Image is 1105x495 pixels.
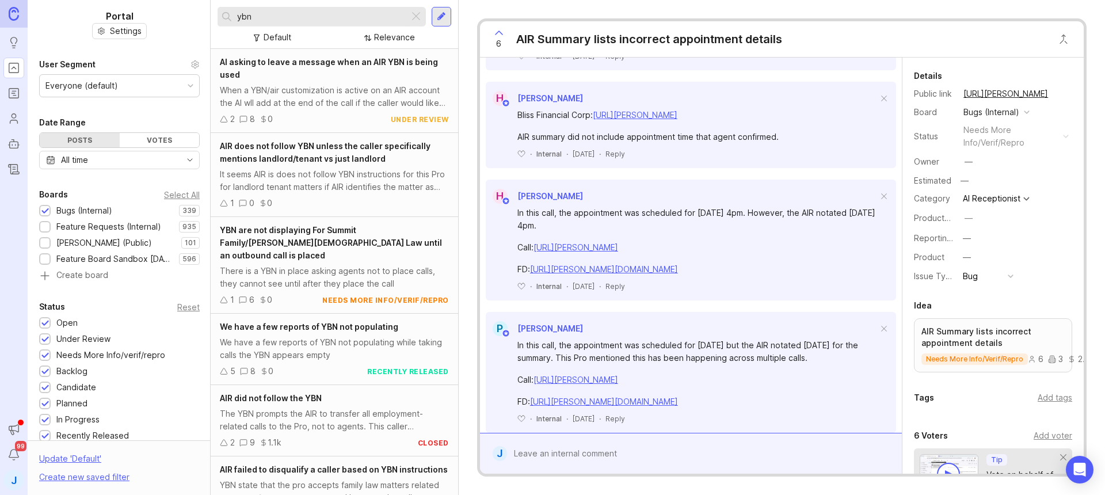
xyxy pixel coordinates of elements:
div: Board [914,106,954,119]
div: 6 Voters [914,429,948,443]
img: member badge [501,99,510,108]
div: Add tags [1038,391,1072,404]
p: 101 [185,238,196,247]
div: 1 [230,294,234,306]
a: [URL][PERSON_NAME][DOMAIN_NAME] [530,397,678,406]
a: Users [3,108,24,129]
span: AIR does not follow YBN unless the caller specifically mentions landlord/tenant vs just landlord [220,141,430,163]
div: In this call, the appointment was scheduled for [DATE] 4pm. However, the AIR notated [DATE] 4pm. [517,207,878,232]
div: Reply [605,281,625,291]
div: Select All [164,192,200,198]
span: YBN are not displaying For Summit Family/[PERSON_NAME][DEMOGRAPHIC_DATA] Law until an outbound ca... [220,225,442,260]
div: Open [56,317,78,329]
a: AI asking to leave a message when an AIR YBN is being usedWhen a YBN/air customization is active ... [211,49,458,133]
button: J [3,470,24,490]
div: Bugs (Internal) [56,204,112,217]
div: 8 [250,365,256,378]
p: Tip [991,455,1003,464]
div: Reset [177,304,200,310]
span: [PERSON_NAME] [517,93,583,103]
div: Date Range [39,116,86,130]
div: 0 [268,113,273,125]
div: Backlog [56,365,87,378]
div: Bugs (Internal) [963,106,1019,119]
a: Autopilot [3,134,24,154]
button: ProductboardID [961,211,976,226]
div: 2 [230,113,235,125]
div: Details [914,69,942,83]
div: It seems AIR is does not follow YBN instructions for this Pro for landlord tenant matters if AIR ... [220,168,449,193]
div: User Segment [39,58,96,71]
div: Boards [39,188,68,201]
div: Idea [914,299,932,313]
p: 339 [182,206,196,215]
time: [DATE] [573,414,595,423]
div: under review [391,115,449,124]
div: 3 [1048,355,1063,363]
div: Owner [914,155,954,168]
a: [URL][PERSON_NAME] [534,242,618,252]
a: Ideas [3,32,24,53]
div: There is a YBN in place asking agents not to place calls, they cannot see until after they place ... [220,265,449,290]
div: When a YBN/air customization is active on an AIR account the AI wll add at the end of the call if... [220,84,449,109]
div: 0 [267,294,272,306]
img: video-thumbnail-vote-d41b83416815613422e2ca741bf692cc.jpg [920,454,978,493]
div: Votes [120,133,200,147]
button: Notifications [3,444,24,465]
p: AIR Summary lists incorrect appointment details [921,326,1065,349]
div: · [530,149,532,159]
span: Settings [110,25,142,37]
span: 6 [496,37,501,50]
div: — [963,232,971,245]
div: [PERSON_NAME] (Public) [56,237,152,249]
a: Settings [92,23,147,39]
div: Internal [536,414,562,424]
div: Bug [963,270,978,283]
a: [URL][PERSON_NAME][DOMAIN_NAME] [530,264,678,274]
div: Vote on behalf of your users [986,469,1061,494]
a: AIR does not follow YBN unless the caller specifically mentions landlord/tenant vs just landlordI... [211,133,458,217]
time: [DATE] [573,150,595,158]
a: YBN are not displaying For Summit Family/[PERSON_NAME][DEMOGRAPHIC_DATA] Law until an outbound ca... [211,217,458,314]
div: 0 [268,365,273,378]
div: · [599,281,601,291]
label: Reporting Team [914,233,976,243]
div: All time [61,154,88,166]
div: · [530,281,532,291]
div: Status [914,130,954,143]
div: H [493,91,508,106]
p: needs more info/verif/repro [926,355,1023,364]
label: Issue Type [914,271,956,281]
p: 596 [182,254,196,264]
div: Call: [517,241,878,254]
div: Update ' Default ' [39,452,101,471]
a: Create board [39,271,200,281]
a: H[PERSON_NAME] [486,189,583,204]
div: 5 [230,365,235,378]
div: Recently Released [56,429,129,442]
a: H[PERSON_NAME] [486,91,583,106]
a: P[PERSON_NAME] [486,321,583,336]
a: Roadmaps [3,83,24,104]
div: Default [264,31,291,44]
div: H [493,189,508,204]
div: 6 [1028,355,1043,363]
a: Portal [3,58,24,78]
div: Internal [536,281,562,291]
div: · [530,414,532,424]
h1: Portal [106,9,134,23]
div: 0 [267,197,272,210]
div: Internal [536,149,562,159]
span: We have a few reports of YBN not populating [220,322,398,332]
div: Under Review [56,333,110,345]
div: Create new saved filter [39,471,129,483]
div: — [965,212,973,224]
div: Planned [56,397,87,410]
span: AIR failed to disqualify a caller based on YBN instructions [220,464,448,474]
button: Announcements [3,419,24,440]
button: Close button [1052,28,1075,51]
div: P [493,321,508,336]
div: 1.1k [268,436,281,449]
div: Category [914,192,954,205]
